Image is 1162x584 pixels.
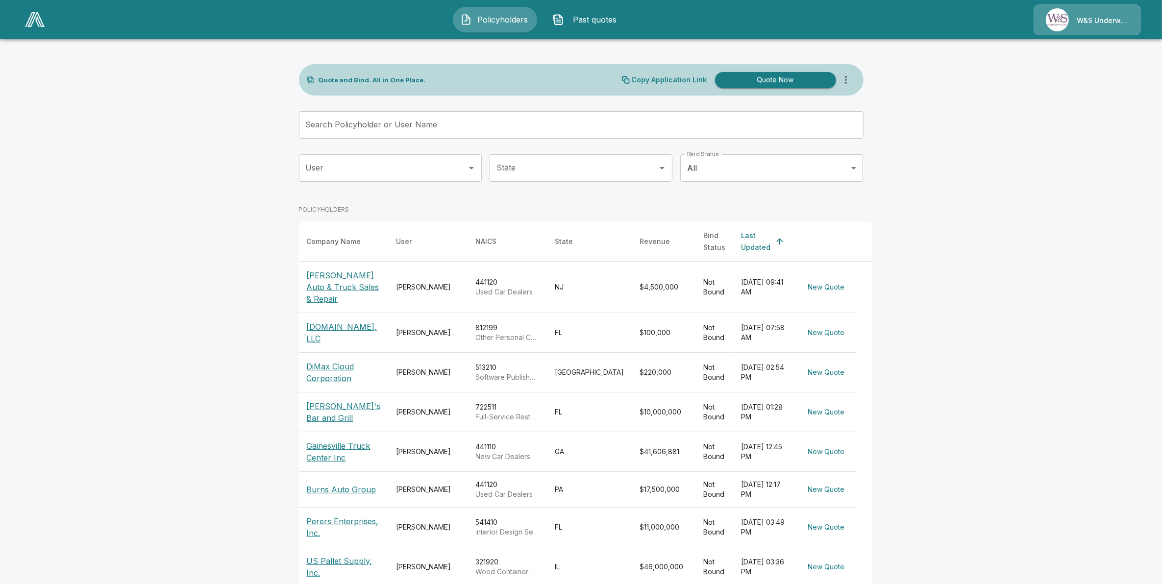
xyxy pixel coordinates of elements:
div: 722511 [476,402,540,422]
td: [DATE] 01:28 PM [734,392,796,432]
td: Not Bound [696,432,734,472]
p: [DOMAIN_NAME], LLC [307,321,381,344]
td: GA [547,432,632,472]
button: New Quote [804,481,849,499]
div: All [680,154,863,182]
img: Past quotes Icon [552,14,564,25]
p: POLICYHOLDERS [299,205,349,214]
div: [PERSON_NAME] [396,522,460,532]
img: Agency Icon [1046,8,1069,31]
td: FL [547,392,632,432]
button: New Quote [804,403,849,421]
td: [DATE] 12:17 PM [734,472,796,508]
button: New Quote [804,518,849,536]
td: FL [547,508,632,547]
div: 321920 [476,557,540,577]
div: State [555,236,573,247]
p: DiMax Cloud Corporation [307,361,381,384]
div: [PERSON_NAME] [396,562,460,572]
p: Software Publishers [476,372,540,382]
button: New Quote [804,443,849,461]
p: Used Car Dealers [476,287,540,297]
button: Open [465,161,478,175]
div: [PERSON_NAME] [396,282,460,292]
p: Full-Service Restaurants [476,412,540,422]
div: [PERSON_NAME] [396,407,460,417]
span: Past quotes [568,14,622,25]
td: FL [547,313,632,353]
div: 513210 [476,363,540,382]
td: Not Bound [696,353,734,392]
td: Not Bound [696,508,734,547]
p: Other Personal Care Services [476,333,540,342]
td: $17,500,000 [632,472,696,508]
div: NAICS [476,236,497,247]
td: Not Bound [696,313,734,353]
a: Agency IconW&S Underwriters [1034,4,1141,35]
p: Copy Application Link [632,76,707,83]
td: $41,606,881 [632,432,696,472]
td: $220,000 [632,353,696,392]
p: US Pallet Supply, Inc. [307,555,381,579]
p: Burns Auto Group [307,484,376,495]
div: 441120 [476,480,540,499]
td: [DATE] 02:54 PM [734,353,796,392]
p: Used Car Dealers [476,489,540,499]
p: Quote and Bind. All in One Place. [319,77,426,83]
div: Last Updated [742,230,771,253]
p: W&S Underwriters [1077,16,1129,25]
button: Open [655,161,669,175]
div: [PERSON_NAME] [396,485,460,494]
td: Not Bound [696,392,734,432]
p: New Car Dealers [476,452,540,462]
td: $4,500,000 [632,262,696,313]
div: User [396,236,412,247]
div: [PERSON_NAME] [396,328,460,338]
div: Revenue [640,236,670,247]
div: [PERSON_NAME] [396,447,460,457]
div: 812199 [476,323,540,342]
td: Not Bound [696,262,734,313]
button: New Quote [804,558,849,576]
td: [GEOGRAPHIC_DATA] [547,353,632,392]
p: [PERSON_NAME]'s Bar and Grill [307,400,381,424]
button: New Quote [804,324,849,342]
p: Perers Enterprises, Inc. [307,515,381,539]
td: [DATE] 07:58 AM [734,313,796,353]
td: Not Bound [696,472,734,508]
button: New Quote [804,364,849,382]
th: Bind Status [696,222,734,262]
span: Policyholders [476,14,530,25]
label: Bind Status [687,150,719,158]
p: [PERSON_NAME] Auto & Truck Sales & Repair [307,269,381,305]
button: more [836,70,856,90]
a: Quote Now [711,72,836,88]
td: $11,000,000 [632,508,696,547]
button: Past quotes IconPast quotes [545,7,629,32]
img: AA Logo [25,12,45,27]
p: Gainesville Truck Center Inc [307,440,381,463]
button: New Quote [804,278,849,296]
p: Wood Container and Pallet Manufacturing [476,567,540,577]
button: Policyholders IconPolicyholders [453,7,537,32]
td: PA [547,472,632,508]
td: $10,000,000 [632,392,696,432]
td: $100,000 [632,313,696,353]
div: 541410 [476,517,540,537]
img: Policyholders Icon [460,14,472,25]
div: 441120 [476,277,540,297]
div: 441110 [476,442,540,462]
div: [PERSON_NAME] [396,367,460,377]
td: [DATE] 09:41 AM [734,262,796,313]
p: Interior Design Services [476,527,540,537]
div: Company Name [307,236,361,247]
td: [DATE] 12:45 PM [734,432,796,472]
td: [DATE] 03:49 PM [734,508,796,547]
button: Quote Now [715,72,836,88]
td: NJ [547,262,632,313]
